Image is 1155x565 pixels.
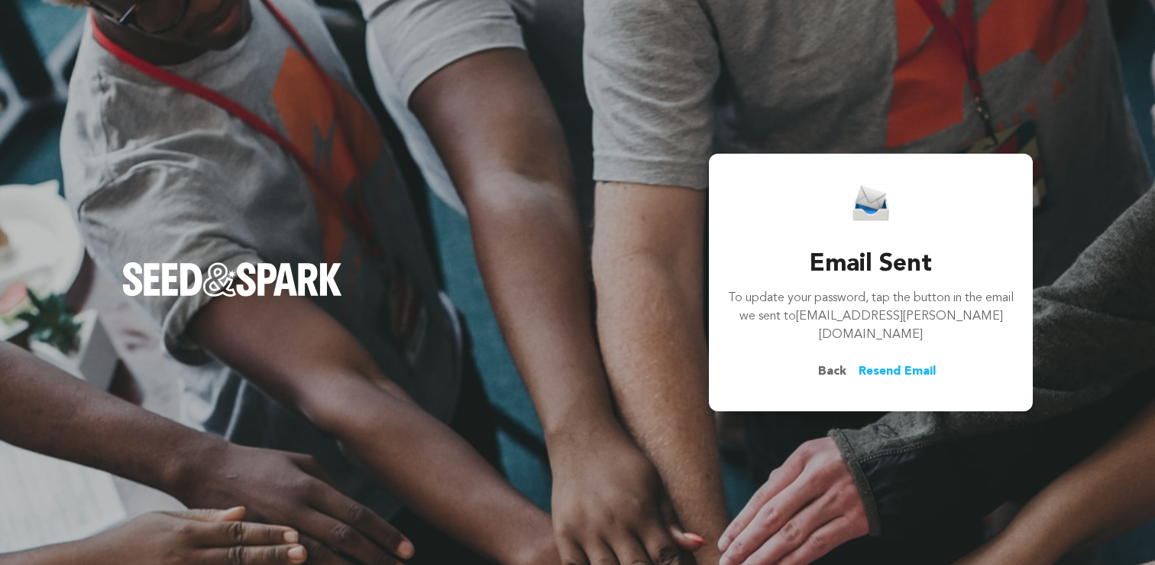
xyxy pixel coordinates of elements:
span: [EMAIL_ADDRESS][PERSON_NAME][DOMAIN_NAME] [796,310,1003,341]
span: Back [806,362,859,381]
a: Resend Email [859,362,936,381]
img: Seed&Spark Logo [122,262,342,296]
a: Seed&Spark Homepage [122,238,342,326]
h3: Email Sent [724,246,1017,283]
p: To update your password, tap the button in the email we sent to [724,289,1017,344]
img: Seed&Spark Email Icon [852,184,889,222]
